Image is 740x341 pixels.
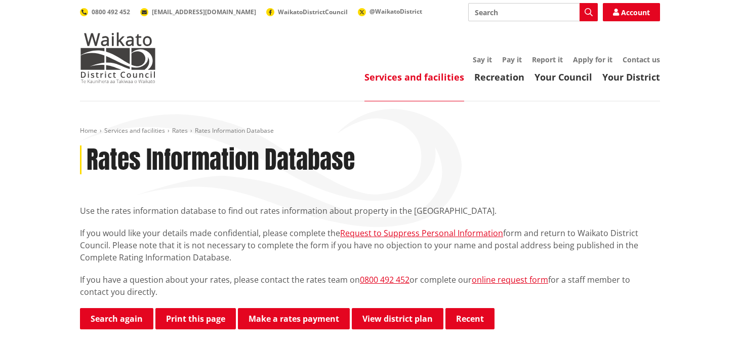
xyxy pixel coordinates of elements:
img: Waikato District Council - Te Kaunihera aa Takiwaa o Waikato [80,32,156,83]
h1: Rates Information Database [87,145,355,175]
a: Services and facilities [104,126,165,135]
a: 0800 492 452 [360,274,409,285]
button: Print this page [155,308,236,329]
nav: breadcrumb [80,127,660,135]
a: Your District [602,71,660,83]
p: If you would like your details made confidential, please complete the form and return to Waikato ... [80,227,660,263]
a: Contact us [623,55,660,64]
a: Account [603,3,660,21]
span: WaikatoDistrictCouncil [278,8,348,16]
button: Recent [445,308,495,329]
a: Pay it [502,55,522,64]
span: Rates Information Database [195,126,274,135]
a: Search again [80,308,153,329]
a: View district plan [352,308,443,329]
a: Services and facilities [364,71,464,83]
span: 0800 492 452 [92,8,130,16]
a: WaikatoDistrictCouncil [266,8,348,16]
a: Say it [473,55,492,64]
a: online request form [472,274,548,285]
a: Home [80,126,97,135]
a: Report it [532,55,563,64]
span: [EMAIL_ADDRESS][DOMAIN_NAME] [152,8,256,16]
a: 0800 492 452 [80,8,130,16]
a: Your Council [535,71,592,83]
span: @WaikatoDistrict [369,7,422,16]
p: If you have a question about your rates, please contact the rates team on or complete our for a s... [80,274,660,298]
a: Make a rates payment [238,308,350,329]
p: Use the rates information database to find out rates information about property in the [GEOGRAPHI... [80,205,660,217]
a: @WaikatoDistrict [358,7,422,16]
input: Search input [468,3,598,21]
a: Apply for it [573,55,612,64]
a: [EMAIL_ADDRESS][DOMAIN_NAME] [140,8,256,16]
a: Request to Suppress Personal Information [340,228,503,239]
a: Rates [172,126,188,135]
a: Recreation [474,71,524,83]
